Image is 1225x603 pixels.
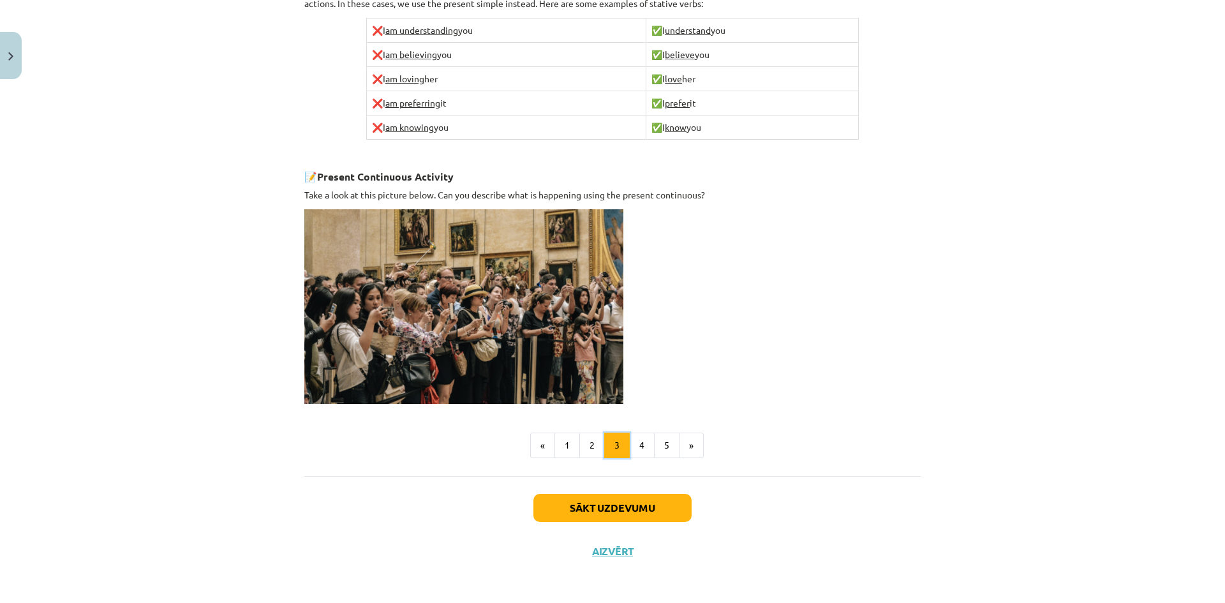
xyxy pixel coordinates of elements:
[385,48,437,60] u: am believing
[665,73,682,84] u: love
[304,433,921,458] nav: Page navigation example
[629,433,655,458] button: 4
[665,48,695,60] u: believe
[317,170,454,183] strong: Present Continuous Activity
[651,24,662,36] span: ✅
[530,433,555,458] button: «
[304,161,921,184] h3: 📝
[372,73,383,84] span: ❌
[372,121,383,133] span: ❌
[651,121,662,133] span: ✅
[366,43,646,67] td: I you
[665,24,711,36] u: understand
[366,91,646,115] td: I it
[366,115,646,140] td: I you
[304,188,921,202] p: Take a look at this picture below. Can you describe what is happening using the present continuous?
[372,48,383,60] span: ❌
[385,97,440,108] u: am preferring
[646,43,859,67] td: I you
[665,97,690,108] u: prefer
[651,48,662,60] span: ✅
[385,121,434,133] u: am knowing
[366,19,646,43] td: I you
[651,97,662,108] span: ✅
[385,24,458,36] u: am understanding
[372,97,383,108] span: ❌
[366,67,646,91] td: I her
[554,433,580,458] button: 1
[646,91,859,115] td: I it
[533,494,692,522] button: Sākt uzdevumu
[646,19,859,43] td: I you
[651,73,662,84] span: ✅
[665,121,687,133] u: know
[385,73,424,84] u: am loving
[646,115,859,140] td: I you
[604,433,630,458] button: 3
[646,67,859,91] td: I her
[579,433,605,458] button: 2
[372,24,383,36] span: ❌
[8,52,13,61] img: icon-close-lesson-0947bae3869378f0d4975bcd49f059093ad1ed9edebbc8119c70593378902aed.svg
[588,545,637,558] button: Aizvērt
[679,433,704,458] button: »
[654,433,679,458] button: 5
